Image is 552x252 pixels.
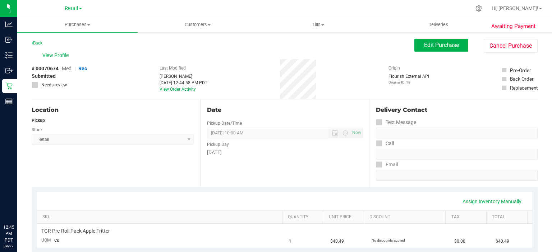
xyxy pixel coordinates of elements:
[32,72,56,80] span: Submitted
[474,5,483,12] div: Manage settings
[74,66,75,71] span: |
[451,214,484,220] a: Tax
[207,141,229,148] label: Pickup Day
[388,73,429,85] div: Flourish External API
[17,22,138,28] span: Purchases
[484,39,538,53] button: Cancel Purchase
[5,82,13,90] inline-svg: Retail
[138,17,258,32] a: Customers
[492,5,538,11] span: Hi, [PERSON_NAME]!
[160,87,196,92] a: View Order Activity
[41,238,51,243] span: UOM
[32,106,194,114] div: Location
[454,238,465,245] span: $0.00
[378,17,498,32] a: Deliveries
[3,243,14,249] p: 09/22
[376,106,538,114] div: Delivery Contact
[388,65,400,71] label: Origin
[376,149,538,160] input: Format: (999) 999-9999
[258,22,378,28] span: Tills
[376,160,398,170] label: Email
[207,120,242,127] label: Pickup Date/Time
[7,195,29,216] iframe: Resource center
[5,36,13,43] inline-svg: Inbound
[42,214,279,220] a: SKU
[65,5,78,11] span: Retail
[17,17,138,32] a: Purchases
[5,21,13,28] inline-svg: Analytics
[419,22,458,28] span: Deliveries
[289,238,291,245] span: 1
[32,65,59,72] span: # 00070674
[510,84,538,91] div: Replacement
[5,67,13,74] inline-svg: Outbound
[32,118,45,123] strong: Pickup
[496,238,509,245] span: $40.49
[41,228,110,234] span: TGR Pre-Roll Pack Apple Fritter
[41,82,67,88] span: Needs review
[32,41,42,46] a: Back
[369,214,443,220] a: Discount
[288,214,320,220] a: Quantity
[5,52,13,59] inline-svg: Inventory
[510,67,531,74] div: Pre-Order
[160,73,207,80] div: [PERSON_NAME]
[160,65,186,71] label: Last Modified
[138,22,258,28] span: Customers
[376,138,394,149] label: Call
[42,52,71,59] span: View Profile
[372,238,405,242] span: No discounts applied
[207,149,362,156] div: [DATE]
[5,98,13,105] inline-svg: Reports
[424,42,459,48] span: Edit Purchase
[330,238,344,245] span: $40.49
[207,106,362,114] div: Date
[388,80,429,85] p: Original ID: 18
[78,66,87,71] span: Rec
[414,39,468,52] button: Edit Purchase
[62,66,72,71] span: Med
[258,17,378,32] a: Tills
[376,128,538,138] input: Format: (999) 999-9999
[3,224,14,243] p: 12:45 PM PDT
[32,127,42,133] label: Store
[491,22,535,30] span: Awaiting Payment
[160,80,207,86] div: [DATE] 12:44:58 PM PDT
[492,214,524,220] a: Total
[329,214,361,220] a: Unit Price
[376,117,416,128] label: Text Message
[510,75,534,82] div: Back Order
[458,195,526,208] a: Assign Inventory Manually
[54,237,60,243] span: ea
